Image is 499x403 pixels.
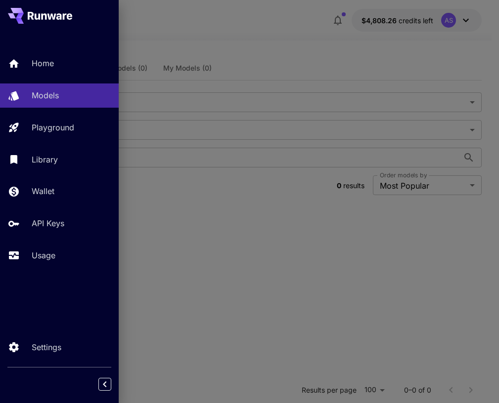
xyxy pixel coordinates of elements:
p: Models [32,89,59,101]
p: Home [32,57,54,69]
p: Settings [32,341,61,353]
p: API Keys [32,217,64,229]
p: Playground [32,121,74,133]
button: Collapse sidebar [98,378,111,391]
p: Wallet [32,185,54,197]
p: Library [32,154,58,165]
p: Usage [32,249,55,261]
iframe: Chat Widget [450,356,499,403]
div: Collapse sidebar [106,375,119,393]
